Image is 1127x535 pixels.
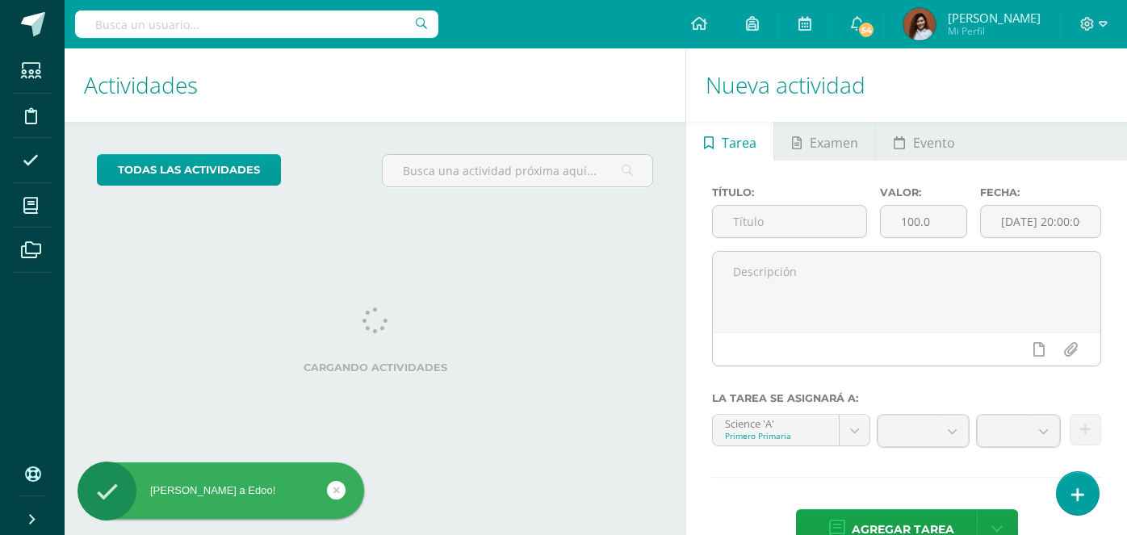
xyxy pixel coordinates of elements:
[881,206,967,237] input: Puntos máximos
[75,10,438,38] input: Busca un usuario...
[97,362,653,374] label: Cargando actividades
[78,483,364,498] div: [PERSON_NAME] a Edoo!
[857,21,875,39] span: 54
[981,206,1100,237] input: Fecha de entrega
[725,415,827,430] div: Science 'A'
[725,430,827,441] div: Primero Primaria
[948,24,1041,38] span: Mi Perfil
[774,122,875,161] a: Examen
[97,154,281,186] a: todas las Actividades
[903,8,936,40] img: 09a4a79d2937982564815bb116d0096e.png
[810,123,858,162] span: Examen
[722,123,756,162] span: Tarea
[712,186,867,199] label: Título:
[713,206,866,237] input: Título
[876,122,972,161] a: Evento
[383,155,653,186] input: Busca una actividad próxima aquí...
[84,48,666,122] h1: Actividades
[713,415,869,445] a: Science 'A'Primero Primaria
[686,122,773,161] a: Tarea
[880,186,968,199] label: Valor:
[980,186,1101,199] label: Fecha:
[712,392,1101,404] label: La tarea se asignará a:
[913,123,955,162] span: Evento
[948,10,1041,26] span: [PERSON_NAME]
[706,48,1108,122] h1: Nueva actividad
